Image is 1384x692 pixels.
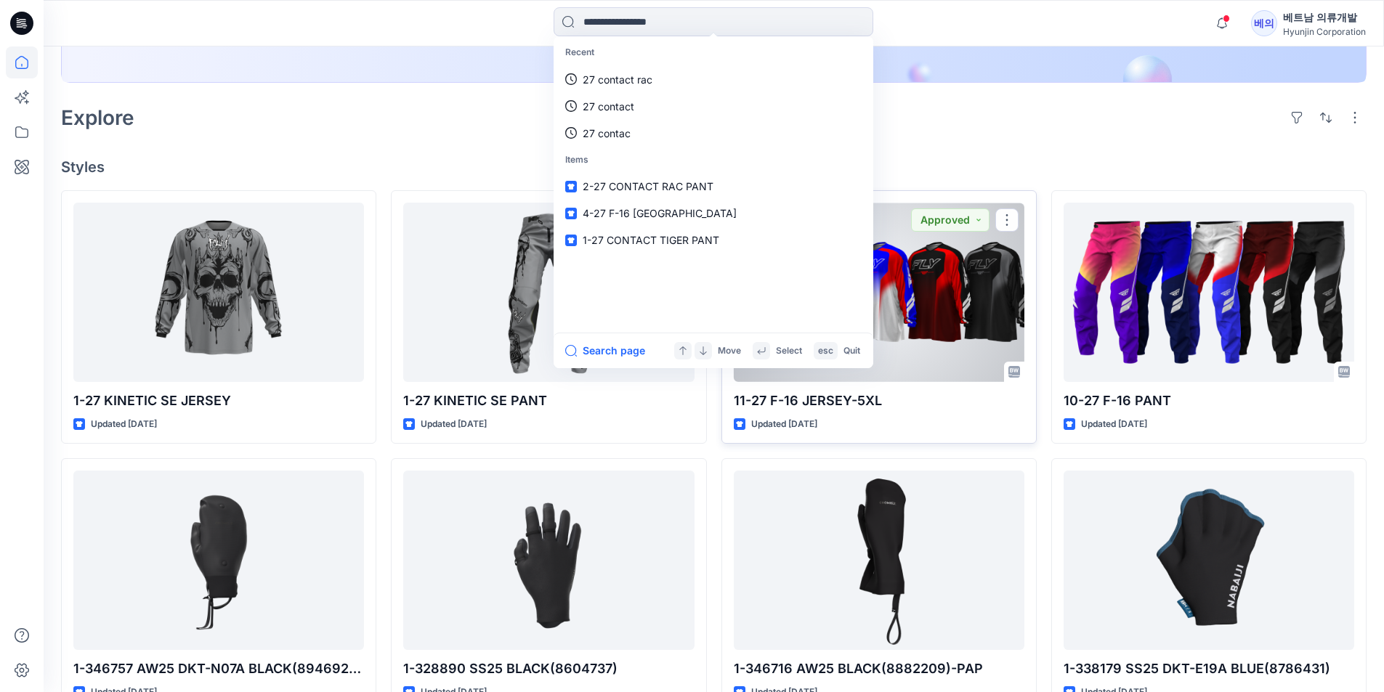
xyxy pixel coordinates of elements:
span: 1-27 CONTACT TIGER PANT [583,234,719,246]
p: Items [557,147,870,174]
p: Quit [843,343,860,359]
a: 1-27 CONTACT TIGER PANT [557,227,870,253]
a: 4-27 F-16 [GEOGRAPHIC_DATA] [557,200,870,227]
p: Updated [DATE] [421,417,487,432]
div: Hyunjin Corporation [1283,26,1366,37]
p: Updated [DATE] [1081,417,1147,432]
p: 11-27 F-16 JERSEY-5XL [734,391,1024,411]
p: 1-338179 SS25 DKT-E19A BLUE(8786431) [1064,659,1354,679]
a: 10-27 F-16 PANT [1064,203,1354,382]
h4: Styles [61,158,1367,176]
a: 27 contac [557,120,870,147]
p: 27 contac [583,126,631,141]
p: Select [776,343,802,359]
a: 1-338179 SS25 DKT-E19A BLUE(8786431) [1064,471,1354,650]
a: 1-346757 AW25 DKT-N07A BLACK(8946921)-PAP [73,471,364,650]
p: Recent [557,39,870,66]
div: 베트남 의류개발 [1283,9,1366,26]
p: 1-346716 AW25 BLACK(8882209)-PAP [734,659,1024,679]
a: 27 contact [557,93,870,120]
span: 2-27 CONTACT RAC PANT [583,180,713,192]
p: 1-346757 AW25 DKT-N07A BLACK(8946921)-PAP [73,659,364,679]
a: 2-27 CONTACT RAC PANT [557,173,870,200]
a: 1-27 KINETIC SE JERSEY [73,203,364,382]
p: 1-328890 SS25 BLACK(8604737) [403,659,694,679]
a: 27 contact rac [557,66,870,93]
p: esc [818,343,833,359]
p: 1-27 KINETIC SE JERSEY [73,391,364,411]
button: Search page [565,342,645,359]
p: Updated [DATE] [91,417,157,432]
h2: Explore [61,106,134,129]
p: 27 contact [583,99,634,114]
a: 1-346716 AW25 BLACK(8882209)-PAP [734,471,1024,650]
a: 1-328890 SS25 BLACK(8604737) [403,471,694,650]
p: 1-27 KINETIC SE PANT [403,391,694,411]
p: 27 contact rac [583,72,652,87]
a: 11-27 F-16 JERSEY-5XL [734,203,1024,382]
div: 베의 [1251,10,1277,36]
p: Move [718,343,741,359]
span: 4-27 F-16 [GEOGRAPHIC_DATA] [583,207,737,219]
a: 1-27 KINETIC SE PANT [403,203,694,382]
p: 10-27 F-16 PANT [1064,391,1354,411]
p: Updated [DATE] [751,417,817,432]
